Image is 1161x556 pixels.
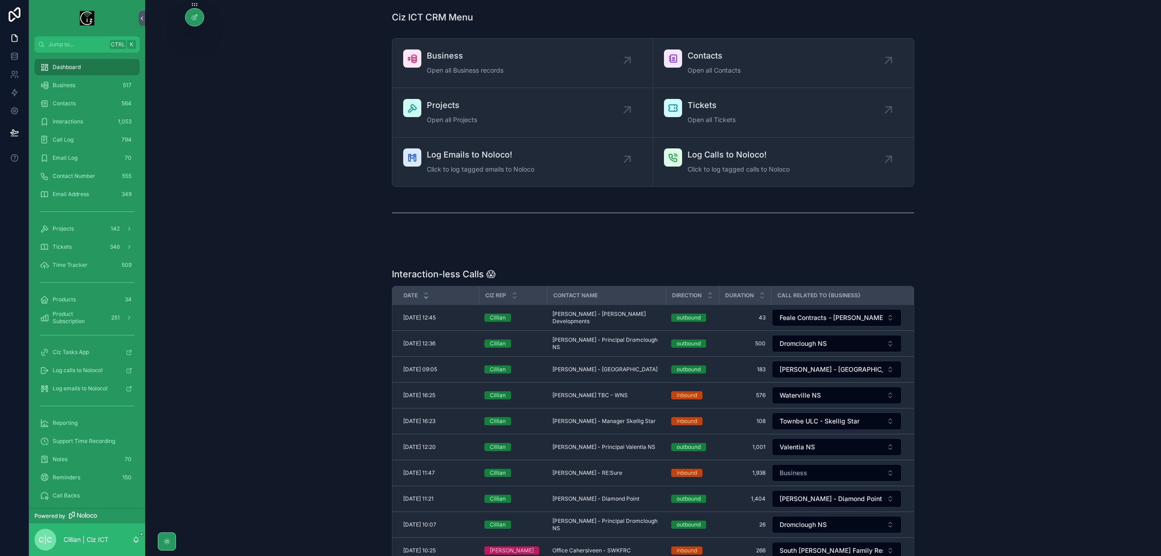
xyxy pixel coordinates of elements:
[777,292,861,299] span: Call Related To {Business}
[484,495,541,503] a: Cillian
[772,335,902,352] button: Select Button
[34,36,140,53] button: Jump to...CtrlK
[653,88,914,138] a: TicketsOpen all Tickets
[553,292,598,299] span: Contact Name
[677,365,701,374] div: outbound
[484,417,541,425] a: Cillian
[484,521,541,529] a: Cillian
[653,138,914,187] a: Log Calls to Noloco!Click to log tagged calls to Noloco
[404,292,418,299] span: Date
[724,340,766,347] span: 500
[688,165,790,174] span: Click to log tagged calls to Noloco
[677,417,697,425] div: inbound
[771,490,902,508] a: Select Button
[484,443,541,451] a: Cillian
[552,517,660,532] a: [PERSON_NAME] - Principal Dromclough NS
[724,392,766,399] a: 576
[552,366,660,373] a: [PERSON_NAME] - [GEOGRAPHIC_DATA]
[688,49,741,62] span: Contacts
[403,469,473,477] a: [DATE] 11:47
[122,454,134,465] div: 70
[490,314,506,322] div: Cillian
[552,547,631,554] span: Office Cahersiveen - SWKFRC
[122,294,134,305] div: 34
[688,66,741,75] span: Open all Contacts
[119,260,134,271] div: 509
[490,417,506,425] div: Cillian
[53,419,78,427] span: Reporting
[724,314,766,321] a: 43
[671,417,713,425] a: inbound
[490,443,506,451] div: Cillian
[780,391,821,400] span: Waterville NS
[772,387,902,404] button: Select Button
[552,392,628,399] span: [PERSON_NAME] TBC - WNS
[34,186,140,202] a: Email Address349
[34,512,65,520] span: Powered by
[392,88,653,138] a: ProjectsOpen all Projects
[34,257,140,273] a: Time Tracker509
[427,66,503,75] span: Open all Business records
[552,469,622,477] span: [PERSON_NAME] - RE:Sure
[485,292,506,299] span: Ciz Rep
[403,314,436,321] span: [DATE] 12:45
[427,49,503,62] span: Business
[552,336,660,351] a: [PERSON_NAME] - Principal Dromclough NS
[772,309,902,326] button: Select Button
[484,391,541,399] a: Cillian
[671,314,713,322] a: outbound
[34,487,140,504] a: Call Backs
[29,508,145,523] a: Powered by
[53,438,115,445] span: Support Time Recording
[392,39,653,88] a: BusinessOpen all Business records
[771,360,902,379] a: Select Button
[108,312,122,323] div: 251
[34,239,140,255] a: Tickets346
[119,134,134,145] div: 794
[403,495,473,502] a: [DATE] 11:21
[119,171,134,182] div: 555
[724,521,766,528] span: 26
[53,310,105,325] span: Product Subscription
[490,495,506,503] div: Cillian
[53,385,107,392] span: Log emails to Noloco!
[771,309,902,327] a: Select Button
[53,225,74,232] span: Projects
[780,339,827,348] span: Dromclough NS
[724,547,766,554] a: 266
[780,520,827,529] span: Dromclough NS
[671,443,713,451] a: outbound
[34,59,140,75] a: Dashboard
[772,413,902,430] button: Select Button
[427,99,477,112] span: Projects
[677,546,697,555] div: inbound
[677,340,701,348] div: outbound
[110,40,126,49] span: Ctrl
[53,261,88,269] span: Time Tracker
[34,150,140,166] a: Email Log70
[403,314,473,321] a: [DATE] 12:45
[671,521,713,529] a: outbound
[724,443,766,451] a: 1,001
[552,366,658,373] span: [PERSON_NAME] - [GEOGRAPHIC_DATA]
[53,64,81,71] span: Dashboard
[552,418,656,425] span: [PERSON_NAME] - Manager Skellig Star
[724,469,766,477] a: 1,938
[120,80,134,91] div: 517
[671,365,713,374] a: outbound
[677,495,701,503] div: outbound
[484,314,541,322] a: Cillian
[34,415,140,431] a: Reporting
[53,191,89,198] span: Email Address
[552,310,660,325] a: [PERSON_NAME] - [PERSON_NAME] Developments
[392,138,653,187] a: Log Emails to Noloco!Click to log tagged emails to Noloco
[771,464,902,482] a: Select Button
[484,469,541,477] a: Cillian
[484,546,541,555] a: [PERSON_NAME]
[53,136,73,143] span: Call Log
[671,495,713,503] a: outbound
[122,153,134,163] div: 70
